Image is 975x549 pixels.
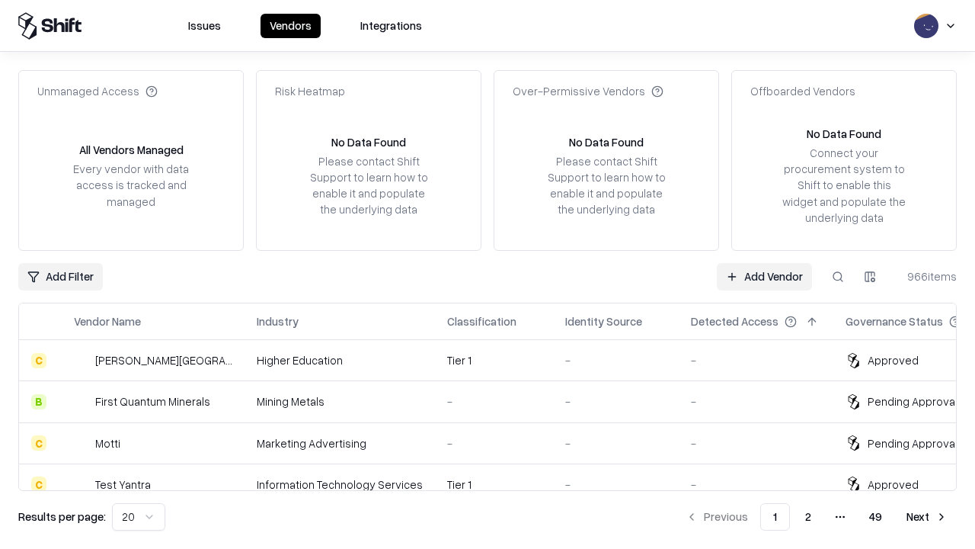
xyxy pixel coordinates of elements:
[74,435,89,451] img: Motti
[31,394,46,409] div: B
[868,352,919,368] div: Approved
[565,393,667,409] div: -
[447,313,516,329] div: Classification
[543,153,670,218] div: Please contact Shift Support to learn how to enable it and populate the underlying data
[257,352,423,368] div: Higher Education
[74,394,89,409] img: First Quantum Minerals
[447,352,541,368] div: Tier 1
[68,161,194,209] div: Every vendor with data access is tracked and managed
[691,352,821,368] div: -
[691,435,821,451] div: -
[95,352,232,368] div: [PERSON_NAME][GEOGRAPHIC_DATA]
[31,353,46,368] div: C
[691,477,821,493] div: -
[95,435,120,451] div: Motti
[569,134,644,150] div: No Data Found
[781,145,907,226] div: Connect your procurement system to Shift to enable this widget and populate the underlying data
[868,477,919,493] div: Approved
[331,134,406,150] div: No Data Found
[74,477,89,492] img: Test Yantra
[717,263,812,291] a: Add Vendor
[750,83,855,99] div: Offboarded Vendors
[565,313,642,329] div: Identity Source
[257,435,423,451] div: Marketing Advertising
[95,477,151,493] div: Test Yantra
[793,503,823,531] button: 2
[447,435,541,451] div: -
[37,83,158,99] div: Unmanaged Access
[18,263,103,291] button: Add Filter
[257,313,299,329] div: Industry
[275,83,345,99] div: Risk Heatmap
[95,393,210,409] div: First Quantum Minerals
[261,14,321,38] button: Vendors
[897,503,957,531] button: Next
[351,14,431,38] button: Integrations
[868,435,957,451] div: Pending Approval
[447,393,541,409] div: -
[74,313,141,329] div: Vendor Name
[565,435,667,451] div: -
[896,268,957,284] div: 966 items
[18,509,106,525] p: Results per page:
[565,477,667,493] div: -
[305,153,432,218] div: Please contact Shift Support to learn how to enable it and populate the underlying data
[257,393,423,409] div: Mining Metals
[846,313,943,329] div: Governance Status
[868,393,957,409] div: Pending Approval
[79,142,184,158] div: All Vendors Managed
[676,503,957,531] nav: pagination
[760,503,790,531] button: 1
[31,477,46,492] div: C
[857,503,894,531] button: 49
[565,352,667,368] div: -
[74,353,89,368] img: Reichman University
[513,83,663,99] div: Over-Permissive Vendors
[691,313,778,329] div: Detected Access
[691,393,821,409] div: -
[179,14,230,38] button: Issues
[31,435,46,451] div: C
[257,477,423,493] div: Information Technology Services
[447,477,541,493] div: Tier 1
[807,126,881,142] div: No Data Found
